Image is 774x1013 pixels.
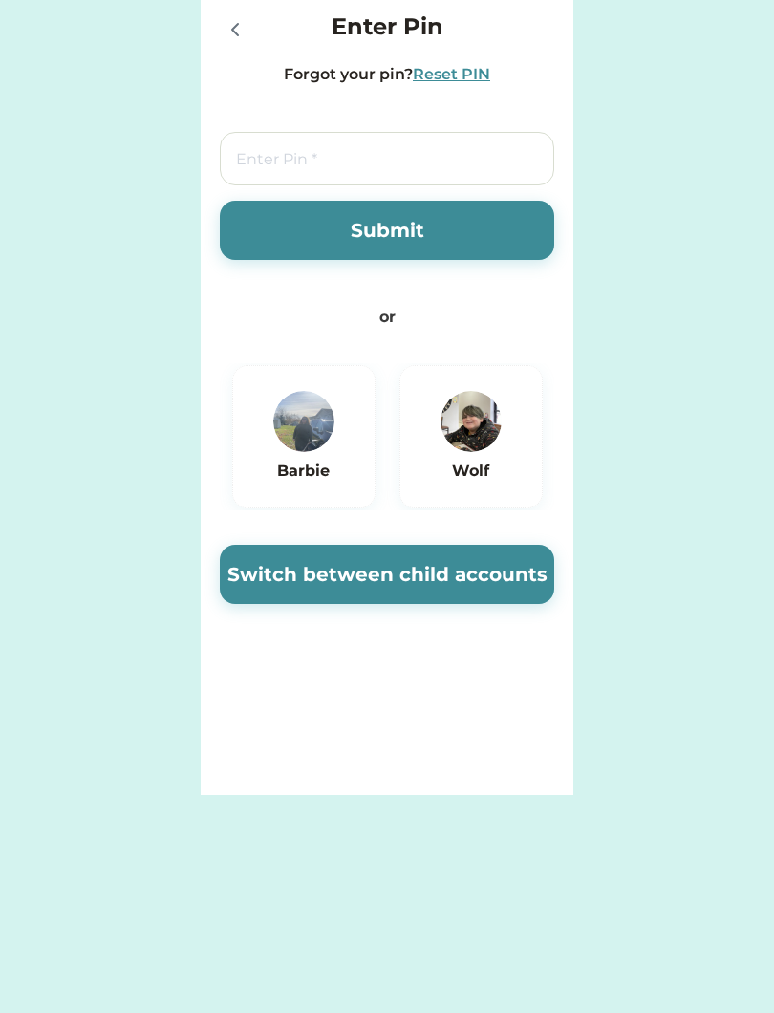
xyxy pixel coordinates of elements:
[220,201,554,260] button: Submit
[441,391,502,452] img: https%3A%2F%2F1dfc823d71cc564f25c7cc035732a2d8.cdn.bubble.io%2Ff1732803766559x616253622509088000%...
[424,460,518,483] h6: Wolf
[413,63,490,86] div: Reset PIN
[284,63,413,86] div: Forgot your pin?
[220,545,554,604] button: Switch between child accounts
[257,460,351,483] h6: Barbie
[273,391,334,452] img: https%3A%2F%2F1dfc823d71cc564f25c7cc035732a2d8.cdn.bubble.io%2Ff1732803741519x708092744933575000%...
[379,306,396,329] div: or
[332,10,443,44] h4: Enter Pin
[220,132,554,185] input: Enter Pin *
